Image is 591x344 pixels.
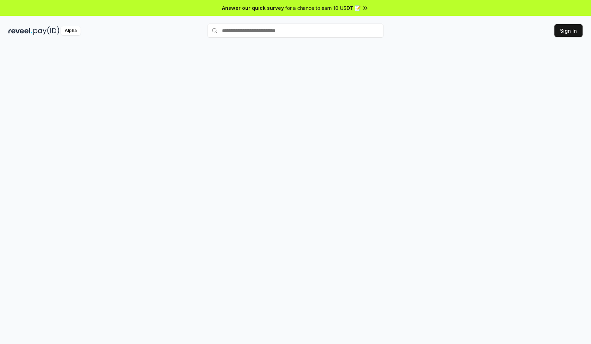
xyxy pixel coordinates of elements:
[61,26,81,35] div: Alpha
[222,4,284,12] span: Answer our quick survey
[554,24,583,37] button: Sign In
[285,4,361,12] span: for a chance to earn 10 USDT 📝
[33,26,59,35] img: pay_id
[8,26,32,35] img: reveel_dark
